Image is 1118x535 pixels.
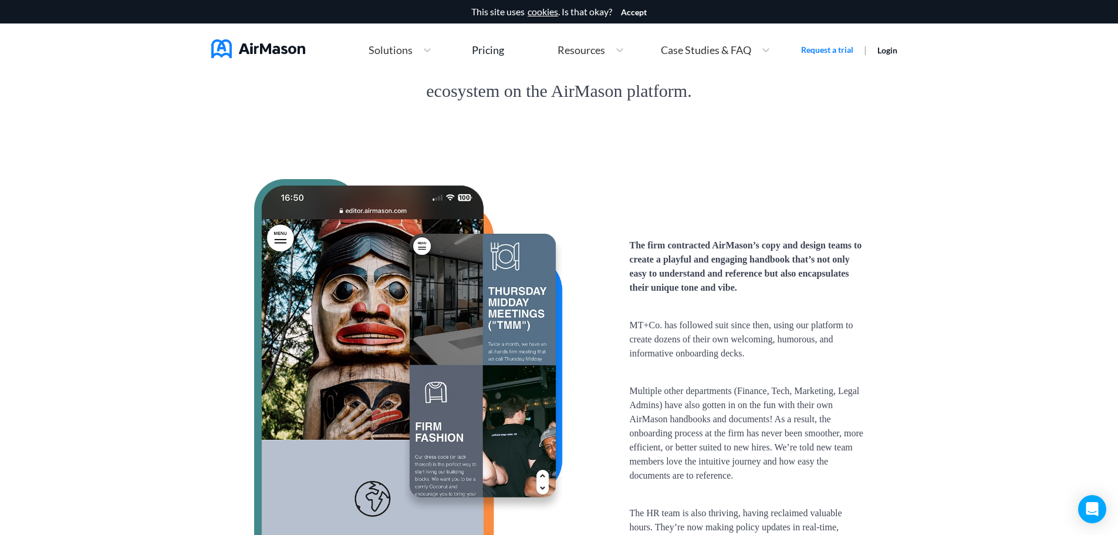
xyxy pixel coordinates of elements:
[528,6,558,17] a: cookies
[211,39,305,58] img: AirMason Logo
[877,45,897,55] a: Login
[558,45,605,55] span: Resources
[621,8,647,17] button: Accept cookies
[864,44,867,55] span: |
[630,318,864,361] span: MT+Co. has followed suit since then, using our platform to create dozens of their own welcoming, ...
[1078,495,1106,523] div: Open Intercom Messenger
[472,39,504,60] a: Pricing
[472,45,504,55] div: Pricing
[630,384,864,483] span: Multiple other departments (Finance, Tech, Marketing, Legal Admins) have also gotten in on the fu...
[630,238,864,295] b: The firm contracted AirMason’s copy and design teams to create a playful and engaging handbook th...
[661,45,751,55] span: Case Studies & FAQ
[369,45,413,55] span: Solutions
[801,44,853,56] a: Request a trial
